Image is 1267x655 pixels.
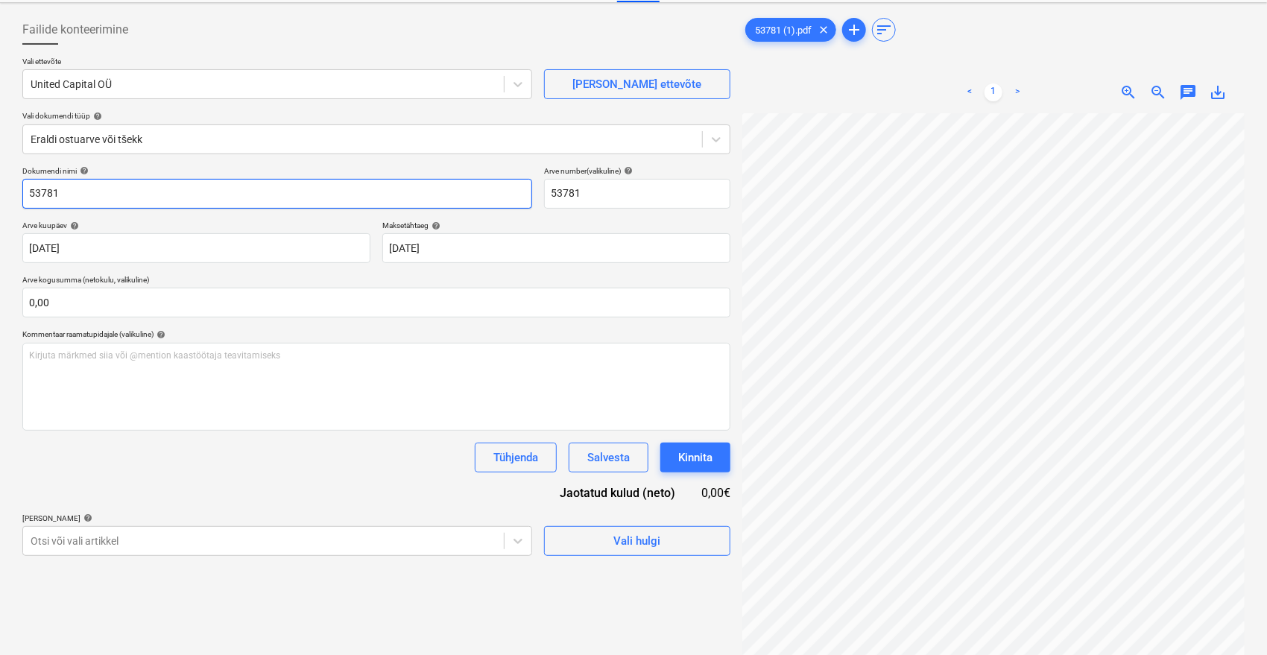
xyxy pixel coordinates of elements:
[985,83,1002,101] a: Page 1 is your current page
[875,21,893,39] span: sort
[1008,83,1026,101] a: Next page
[544,166,730,176] div: Arve number (valikuline)
[961,83,979,101] a: Previous page
[493,448,538,467] div: Tühjenda
[746,25,821,36] span: 53781 (1).pdf
[154,330,165,339] span: help
[569,443,648,472] button: Salvesta
[382,233,730,263] input: Tähtaega pole määratud
[22,288,730,317] input: Arve kogusumma (netokulu, valikuline)
[22,329,730,339] div: Kommentaar raamatupidajale (valikuline)
[815,21,832,39] span: clear
[1149,83,1167,101] span: zoom_out
[90,112,102,121] span: help
[22,111,730,121] div: Vali dokumendi tüüp
[1179,83,1197,101] span: chat
[22,166,532,176] div: Dokumendi nimi
[22,513,532,523] div: [PERSON_NAME]
[429,221,440,230] span: help
[22,275,730,288] p: Arve kogusumma (netokulu, valikuline)
[572,75,701,94] div: [PERSON_NAME] ettevõte
[621,166,633,175] span: help
[67,221,79,230] span: help
[77,166,89,175] span: help
[22,221,370,230] div: Arve kuupäev
[382,221,730,230] div: Maksetähtaeg
[544,526,730,556] button: Vali hulgi
[22,57,532,69] p: Vali ettevõte
[80,513,92,522] span: help
[544,179,730,209] input: Arve number
[587,448,630,467] div: Salvesta
[22,233,370,263] input: Arve kuupäeva pole määratud.
[544,69,730,99] button: [PERSON_NAME] ettevõte
[678,448,713,467] div: Kinnita
[845,21,863,39] span: add
[1209,83,1227,101] span: save_alt
[475,443,557,472] button: Tühjenda
[22,179,532,209] input: Dokumendi nimi
[1119,83,1137,101] span: zoom_in
[660,443,730,472] button: Kinnita
[745,18,836,42] div: 53781 (1).pdf
[699,484,730,501] div: 0,00€
[537,484,699,501] div: Jaotatud kulud (neto)
[22,21,128,39] span: Failide konteerimine
[613,531,660,551] div: Vali hulgi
